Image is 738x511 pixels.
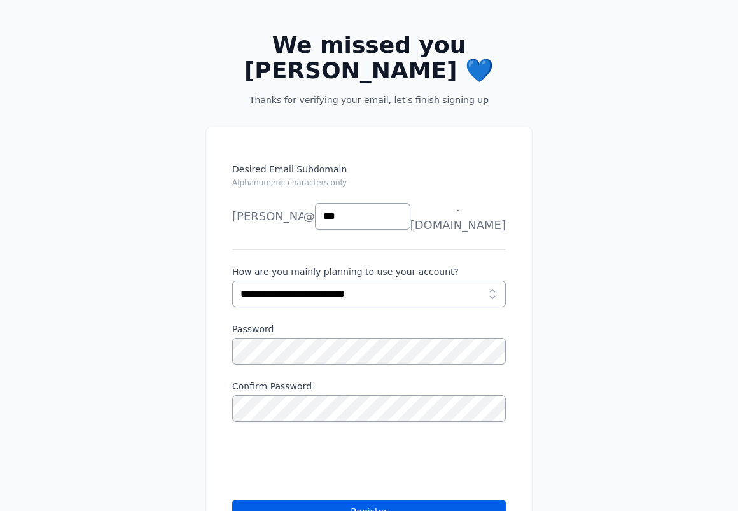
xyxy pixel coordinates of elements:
[232,204,302,229] li: [PERSON_NAME]
[232,380,506,393] label: Confirm Password
[232,163,506,196] label: Desired Email Subdomain
[232,323,506,335] label: Password
[226,32,512,83] h2: We missed you [PERSON_NAME] 💙
[410,199,506,234] span: .[DOMAIN_NAME]
[232,265,506,278] label: How are you mainly planning to use your account?
[226,94,512,106] p: Thanks for verifying your email, let's finish signing up
[232,178,347,187] small: Alphanumeric characters only
[232,437,426,487] iframe: reCAPTCHA
[303,207,315,225] span: @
